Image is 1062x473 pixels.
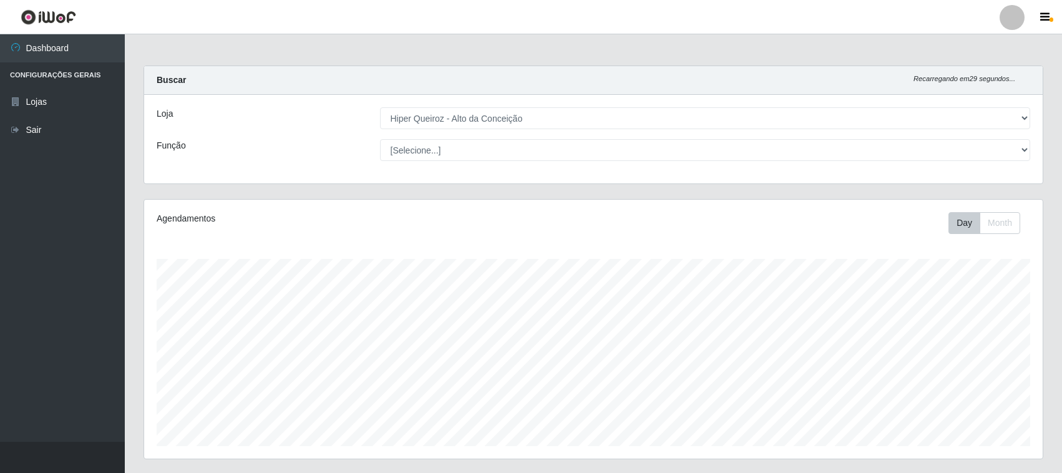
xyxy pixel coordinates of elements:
strong: Buscar [157,75,186,85]
button: Month [980,212,1020,234]
i: Recarregando em 29 segundos... [913,75,1015,82]
label: Função [157,139,186,152]
label: Loja [157,107,173,120]
div: Toolbar with button groups [948,212,1030,234]
div: Agendamentos [157,212,510,225]
button: Day [948,212,980,234]
img: CoreUI Logo [21,9,76,25]
div: First group [948,212,1020,234]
